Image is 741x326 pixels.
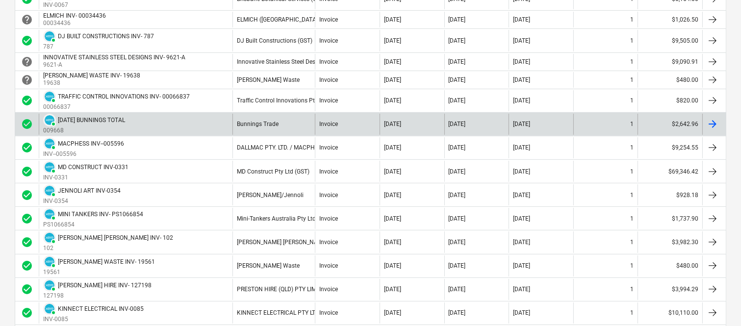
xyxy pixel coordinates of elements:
div: Invoice has been synced with Xero and its status is currently PAID [43,208,56,221]
div: [DATE] [449,37,466,44]
div: PRESTON HIRE (QLD) PTY LIMITED [237,286,329,293]
iframe: Chat Widget [692,279,741,326]
div: [DATE] [384,144,401,151]
div: $3,982.30 [638,231,702,252]
div: 1 [630,309,634,316]
div: 1 [630,37,634,44]
div: [PERSON_NAME] WASTE INV- 19638 [43,72,140,79]
div: Bunnings Trade [237,121,279,127]
div: $9,254.55 [638,137,702,158]
p: INV-0085 [43,315,144,324]
div: [PERSON_NAME] [PERSON_NAME] INV- 102 [58,234,173,241]
div: [DATE] [513,262,530,269]
div: 1 [630,97,634,104]
div: [PERSON_NAME]/Jennoli [237,192,304,199]
div: [PERSON_NAME] HIRE INV- 127198 [58,282,152,289]
div: 1 [630,215,634,222]
p: 9621-A [43,61,187,69]
p: PS1066854 [43,221,143,229]
div: [DATE] [449,309,466,316]
div: $2,642.96 [638,114,702,135]
div: [DATE] [449,144,466,151]
span: check_circle [21,118,33,130]
div: [DATE] [513,97,530,104]
span: help [21,74,33,86]
p: 102 [43,244,173,252]
img: xero.svg [45,186,54,196]
div: Invoice was approved [21,118,33,130]
div: [DATE] [449,97,466,104]
div: 1 [630,121,634,127]
div: Invoice was approved [21,283,33,295]
span: check_circle [21,307,33,319]
div: $9,505.00 [638,30,702,51]
div: [DATE] [449,262,466,269]
div: [DATE] [449,168,466,175]
div: [DATE] [384,58,401,65]
div: MINI TANKERS INV- PS1066854 [58,211,143,218]
div: 1 [630,16,634,23]
img: xero.svg [45,31,54,41]
div: Invoice has been synced with Xero and its status is currently PAID [43,302,56,315]
div: 1 [630,58,634,65]
div: MD Construct Pty Ltd (GST) [237,168,309,175]
div: 1 [630,76,634,83]
div: Invoice has been synced with Xero and its status is currently PAID [43,231,56,244]
div: $10,110.00 [638,302,702,324]
div: 1 [630,286,634,293]
p: 009668 [43,126,125,135]
div: $928.18 [638,184,702,205]
div: Invoice [319,144,338,151]
div: MACPHESS INV--005596 [58,140,124,147]
span: help [21,14,33,25]
div: [DATE] [449,121,466,127]
div: [PERSON_NAME] WASTE INV- 19561 [58,258,155,265]
div: [DATE] [513,286,530,293]
div: [DATE] [513,239,530,246]
div: Invoice [319,215,338,222]
div: Invoice has been synced with Xero and its status is currently PAID [43,30,56,43]
div: Invoice has been synced with Xero and its status is currently PAID [43,90,56,103]
div: 1 [630,144,634,151]
div: Invoice was approved [21,166,33,177]
div: [DATE] [449,239,466,246]
div: [DATE] [384,76,401,83]
div: 1 [630,168,634,175]
span: check_circle [21,260,33,272]
div: $69,346.42 [638,161,702,182]
div: Invoice has been synced with Xero and its status is currently PAID [43,279,56,292]
div: [DATE] [384,37,401,44]
div: Invoice [319,97,338,104]
div: [DATE] [449,215,466,222]
div: 1 [630,239,634,246]
div: [DATE] [449,76,466,83]
img: xero.svg [45,162,54,172]
div: 1 [630,262,634,269]
p: 19561 [43,268,155,276]
span: check_circle [21,283,33,295]
div: $480.00 [638,255,702,276]
p: 00034436 [43,19,108,27]
div: Invoice has been synced with Xero and its status is currently PAID [43,184,56,197]
div: [DATE] [449,58,466,65]
div: [PERSON_NAME] [PERSON_NAME] [237,239,328,246]
div: [DATE] [384,262,401,269]
div: $820.00 [638,90,702,111]
div: 1 [630,192,634,199]
div: [PERSON_NAME] Waste [237,262,300,269]
span: check_circle [21,189,33,201]
div: Invoice is waiting for an approval [21,56,33,68]
div: Invoice has been synced with Xero and its status is currently PAID [43,255,56,268]
p: 19638 [43,79,142,87]
div: Invoice [319,16,338,23]
div: ELMICH ([GEOGRAPHIC_DATA]) PTY LIMITED [237,16,355,23]
div: [DATE] [449,286,466,293]
div: Innovative Stainless Steel Designs [237,58,327,65]
img: xero.svg [45,304,54,314]
div: Invoice [319,121,338,127]
div: [DATE] [384,309,401,316]
div: KINNECT ELECTRICAL PTY LTD (GST from [DATE]) [237,309,368,316]
div: DJ BUILT CONSTRUCTIONS INV- 787 [58,33,154,40]
div: Invoice was approved [21,35,33,47]
div: $3,994.29 [638,279,702,300]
